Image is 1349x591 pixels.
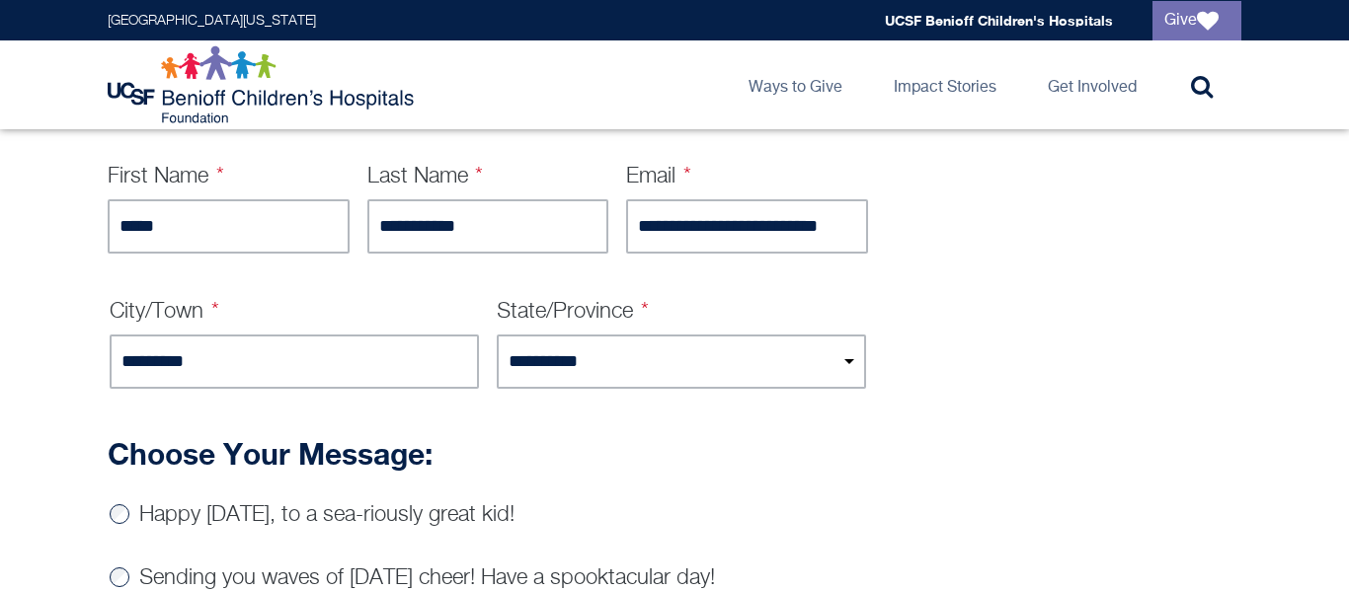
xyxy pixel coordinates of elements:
[108,436,433,472] strong: Choose Your Message:
[367,166,484,187] label: Last Name
[733,40,858,129] a: Ways to Give
[108,14,316,28] a: [GEOGRAPHIC_DATA][US_STATE]
[139,504,515,526] label: Happy [DATE], to a sea-riously great kid!
[139,567,715,589] label: Sending you waves of [DATE] cheer! Have a spooktacular day!
[108,45,419,124] img: Logo for UCSF Benioff Children's Hospitals Foundation
[626,166,691,187] label: Email
[110,301,219,323] label: City/Town
[878,40,1012,129] a: Impact Stories
[885,12,1113,29] a: UCSF Benioff Children's Hospitals
[1152,1,1241,40] a: Give
[108,166,224,187] label: First Name
[497,301,649,323] label: State/Province
[1032,40,1152,129] a: Get Involved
